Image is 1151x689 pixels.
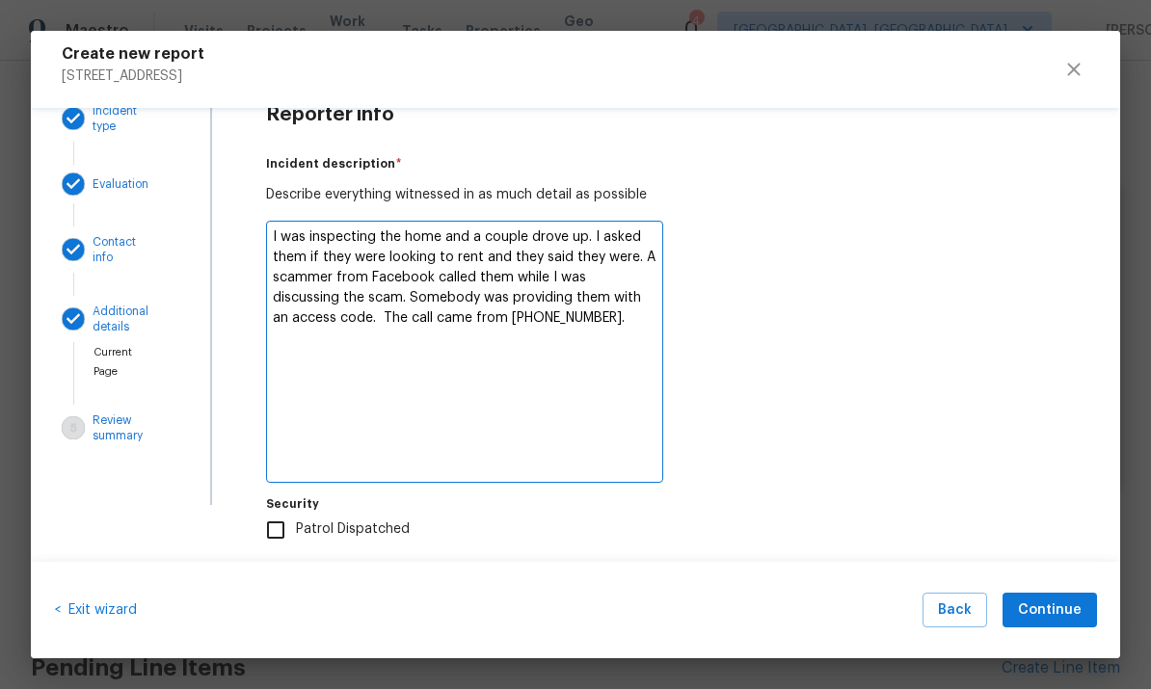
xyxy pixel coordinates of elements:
span: Current Page [94,347,132,377]
span: Back [938,598,972,623]
text: 5 [70,423,77,434]
span: Exit wizard [61,603,137,617]
button: Evaluation [54,165,164,203]
p: Evaluation [93,176,148,192]
button: Additional details [54,296,164,342]
div: < [54,593,137,628]
p: Describe everything witnessed in as much detail as possible [266,185,663,205]
p: Contact info [93,234,156,265]
p: Incident type [93,103,156,134]
button: close [1051,46,1097,93]
span: Continue [1018,598,1082,623]
span: Patrol Dispatched [296,519,410,540]
label: Security [266,498,1066,510]
h5: Create new report [62,46,204,62]
p: Review summary [93,412,156,443]
button: Review summary [54,405,164,451]
p: [STREET_ADDRESS] [62,62,204,83]
button: Continue [1003,593,1097,628]
p: Additional details [93,304,156,334]
label: Incident description [266,158,663,170]
button: Incident type [54,95,164,142]
textarea: I was inspecting the home and a couple drove up. I asked them if they were looking to rent and th... [266,221,663,483]
button: Back [923,593,987,628]
button: Contact info [54,226,164,273]
h4: Reporter info [266,103,1066,127]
